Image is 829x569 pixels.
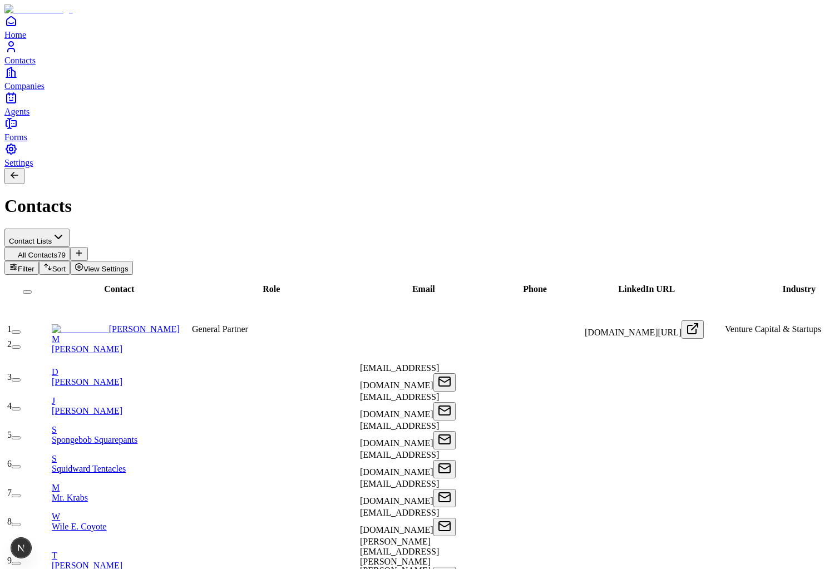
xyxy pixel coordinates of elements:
span: [EMAIL_ADDRESS][DOMAIN_NAME] [360,450,439,477]
button: Sort [39,261,70,275]
button: All Contacts79 [4,247,70,261]
div: M [52,483,190,493]
span: Venture Capital & Startups [725,324,821,334]
span: [EMAIL_ADDRESS][DOMAIN_NAME] [360,479,439,506]
span: 5 [7,430,12,439]
span: Contacts [4,56,36,65]
span: 79 [57,251,66,259]
a: WWile E. Coyote [52,512,190,531]
span: [EMAIL_ADDRESS][DOMAIN_NAME] [360,508,439,535]
a: Forms [4,117,825,142]
span: Contact [104,284,134,294]
span: Industry [782,284,816,294]
a: SSpongebob Squarepants [52,425,190,444]
button: Open [433,431,456,449]
span: Home [4,30,26,39]
div: T [52,551,190,561]
span: Role [263,284,280,294]
span: 2 [7,339,12,349]
span: 3 [7,372,12,382]
img: Item Brain Logo [4,4,73,14]
a: Home [4,14,825,39]
span: Agents [4,107,29,116]
span: Phone [523,284,547,294]
div: S [52,454,190,464]
div: W [52,512,190,522]
span: [EMAIL_ADDRESS][DOMAIN_NAME] [360,421,439,448]
span: [DOMAIN_NAME][URL] [585,328,682,337]
button: Open [433,373,456,392]
button: Open [433,518,456,536]
span: Filter [18,265,34,273]
span: 4 [7,401,12,410]
button: Open [433,489,456,507]
button: Open [433,460,456,478]
span: All Contacts [18,251,57,259]
span: 7 [7,488,12,497]
span: 6 [7,459,12,468]
span: [EMAIL_ADDRESS][DOMAIN_NAME] [360,363,439,390]
span: Settings [4,158,33,167]
button: View Settings [70,261,133,275]
span: General Partner [192,324,248,334]
span: 9 [7,556,12,565]
span: Sort [52,265,66,273]
h1: Contacts [4,196,825,216]
span: Email [412,284,435,294]
button: Filter [4,261,39,275]
a: MMr. Krabs [52,483,190,502]
span: LinkedIn URL [618,284,675,294]
div: S [52,425,190,435]
a: Settings [4,142,825,167]
a: SSquidward Tentacles [52,454,190,473]
div: D [52,367,190,377]
a: Agents [4,91,825,116]
a: Contacts [4,40,825,65]
a: Companies [4,66,825,91]
a: [PERSON_NAME] [52,324,180,334]
a: J[PERSON_NAME] [52,396,190,415]
span: [EMAIL_ADDRESS][DOMAIN_NAME] [360,392,439,419]
div: M [52,334,190,344]
div: J [52,396,190,406]
span: View Settings [83,265,129,273]
button: Open [433,402,456,420]
span: Forms [4,132,27,142]
a: D[PERSON_NAME] [52,367,190,387]
span: 1 [7,324,12,334]
span: Companies [4,81,45,91]
img: Pete Koomen [52,324,109,334]
a: M[PERSON_NAME] [52,334,190,354]
span: 8 [7,517,12,526]
button: Open [682,320,704,339]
